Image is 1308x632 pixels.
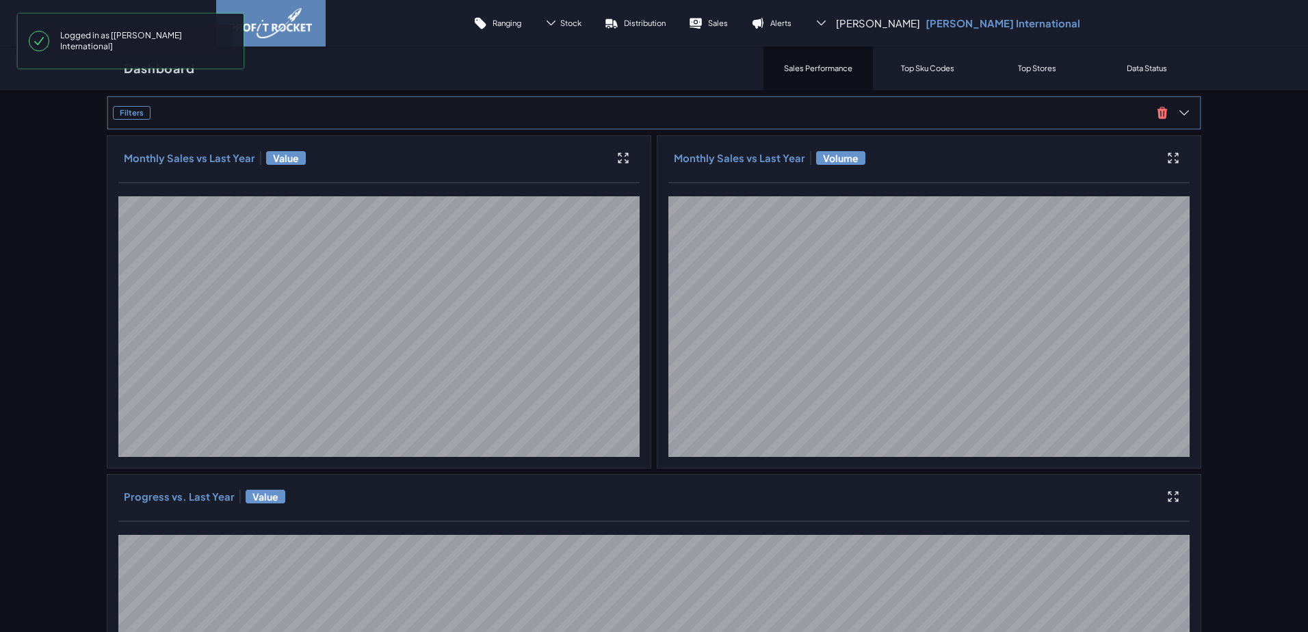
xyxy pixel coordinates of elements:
[246,490,285,503] span: Value
[784,63,852,73] p: Sales Performance
[124,490,235,503] h3: Progress vs. Last Year
[926,16,1080,30] p: [PERSON_NAME] International
[462,7,533,40] a: Ranging
[493,18,521,28] p: Ranging
[230,8,312,38] img: image
[1127,63,1167,73] p: Data Status
[124,151,255,165] h3: Monthly Sales vs Last Year
[113,106,151,120] h3: Filters
[593,7,677,40] a: Distribution
[49,25,233,57] span: Logged in as [[PERSON_NAME] International]
[560,18,581,28] span: Stock
[624,18,666,28] p: Distribution
[816,151,865,165] span: Volume
[708,18,728,28] p: Sales
[836,16,920,30] span: [PERSON_NAME]
[1018,63,1056,73] p: Top Stores
[677,7,740,40] a: Sales
[770,18,792,28] p: Alerts
[266,151,306,165] span: Value
[740,7,803,40] a: Alerts
[901,63,954,73] p: Top Sku Codes
[674,151,805,165] h3: Monthly Sales vs Last Year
